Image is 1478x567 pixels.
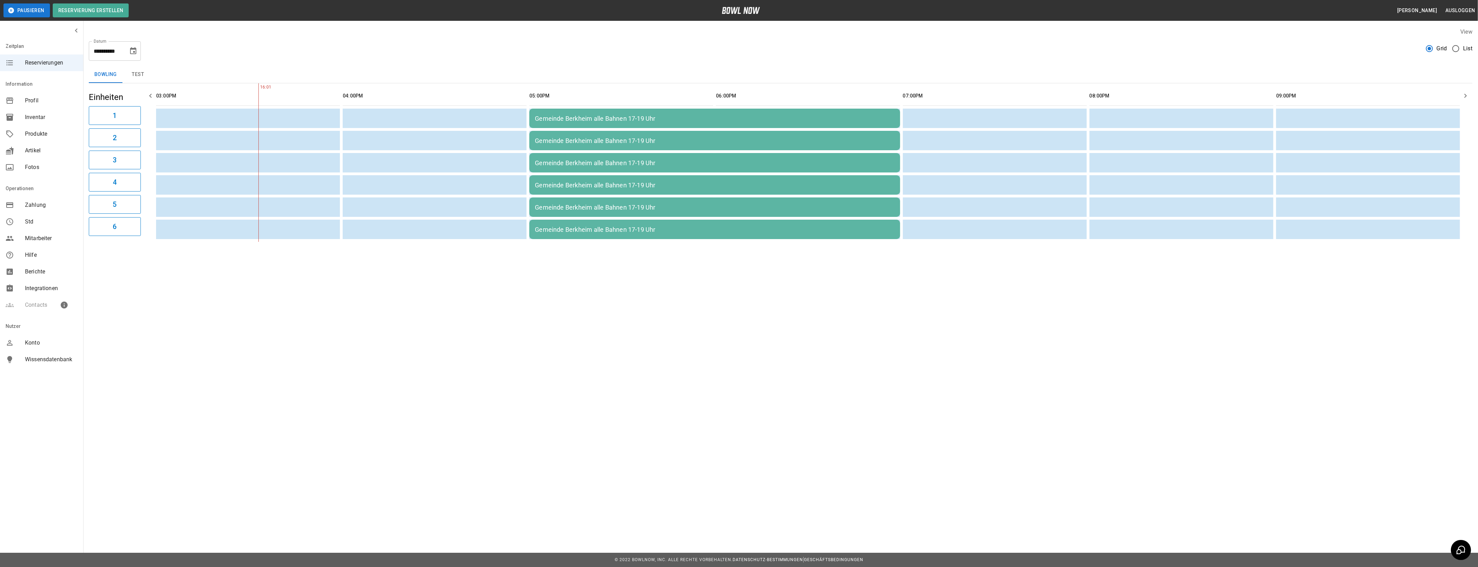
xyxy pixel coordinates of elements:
div: Gemeinde Berkheim alle Bahnen 17-19 Uhr [535,181,894,189]
th: 03:00PM [156,86,340,106]
button: 5 [89,195,141,214]
span: Wissensdatenbank [25,355,78,364]
span: Produkte [25,130,78,138]
span: 16:01 [258,84,260,91]
span: Integrationen [25,284,78,293]
button: Choose date, selected date is 15. Okt. 2025 [126,44,140,58]
button: Reservierung erstellen [53,3,129,17]
button: 1 [89,106,141,125]
span: Zahlung [25,201,78,209]
span: Artikel [25,146,78,155]
button: 2 [89,128,141,147]
h6: 3 [113,154,117,166]
div: Gemeinde Berkheim alle Bahnen 17-19 Uhr [535,204,894,211]
span: Mitarbeiter [25,234,78,243]
th: 04:00PM [343,86,527,106]
button: 3 [89,151,141,169]
button: Pausieren [3,3,50,17]
button: Bowling [89,66,122,83]
button: test [122,66,154,83]
a: Datenschutz-Bestimmungen [733,557,803,562]
span: Profil [25,96,78,105]
label: View [1460,28,1472,35]
div: inventory tabs [89,66,1472,83]
span: Konto [25,339,78,347]
th: 08:00PM [1090,86,1273,106]
span: © 2022 BowlNow, Inc. Alle Rechte vorbehalten. [615,557,733,562]
h6: 4 [113,177,117,188]
span: Grid [1437,44,1447,53]
div: Gemeinde Berkheim alle Bahnen 17-19 Uhr [535,137,894,144]
button: [PERSON_NAME] [1394,4,1440,17]
button: Ausloggen [1443,4,1478,17]
th: 07:00PM [903,86,1087,106]
span: List [1463,44,1472,53]
span: Reservierungen [25,59,78,67]
th: 05:00PM [529,86,713,106]
h6: 6 [113,221,117,232]
h6: 2 [113,132,117,143]
th: 09:00PM [1276,86,1460,106]
h5: Einheiten [89,92,141,103]
h6: 5 [113,199,117,210]
img: logo [722,7,760,14]
span: Berichte [25,268,78,276]
h6: 1 [113,110,117,121]
div: Gemeinde Berkheim alle Bahnen 17-19 Uhr [535,159,894,167]
button: 4 [89,173,141,192]
span: Inventar [25,113,78,121]
a: Geschäftsbedingungen [804,557,863,562]
span: Std [25,218,78,226]
table: sticky table [153,83,1463,242]
button: 6 [89,217,141,236]
span: Fotos [25,163,78,171]
th: 06:00PM [716,86,900,106]
div: Gemeinde Berkheim alle Bahnen 17-19 Uhr [535,115,894,122]
div: Gemeinde Berkheim alle Bahnen 17-19 Uhr [535,226,894,233]
span: Hilfe [25,251,78,259]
